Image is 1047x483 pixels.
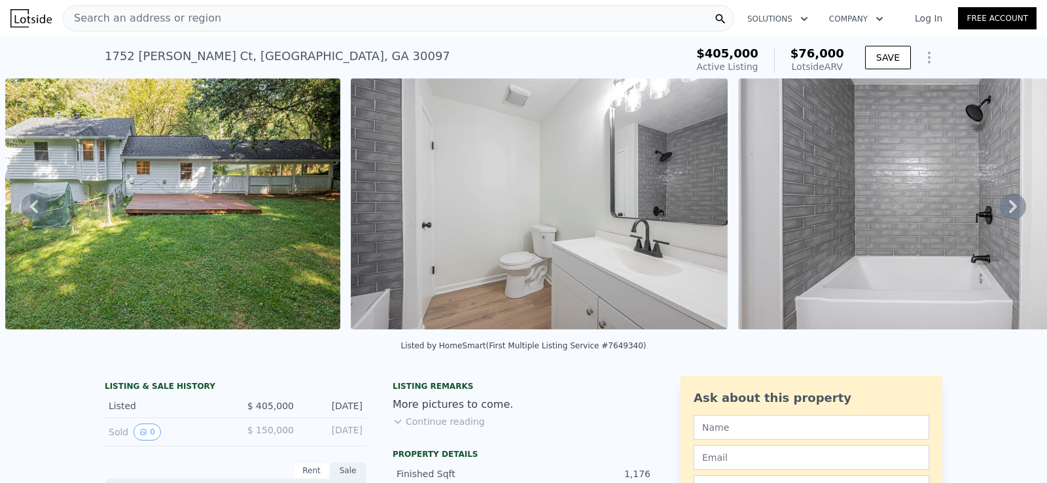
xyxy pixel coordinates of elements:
button: Solutions [737,7,819,31]
span: Active Listing [697,61,758,72]
img: Lotside [10,9,52,27]
div: Listed [109,399,225,412]
button: Continue reading [393,415,485,428]
div: 1752 [PERSON_NAME] Ct , [GEOGRAPHIC_DATA] , GA 30097 [105,47,450,65]
a: Log In [899,12,958,25]
img: Sale: 169677311 Parcel: 9460043 [5,78,340,329]
div: Sale [330,462,366,479]
div: [DATE] [304,399,363,412]
div: 1,176 [523,467,650,480]
input: Name [694,415,929,440]
button: View historical data [133,424,161,441]
div: LISTING & SALE HISTORY [105,381,366,394]
span: $76,000 [790,46,844,60]
div: Lotside ARV [790,60,844,73]
div: Listed by HomeSmart (First Multiple Listing Service #7649340) [401,341,647,350]
div: Listing remarks [393,381,654,391]
img: Sale: 169677311 Parcel: 9460043 [351,78,728,329]
div: Rent [293,462,330,479]
span: Search an address or region [63,10,221,26]
span: $ 405,000 [247,401,294,411]
div: More pictures to come. [393,397,654,412]
div: Property details [393,449,654,459]
div: Ask about this property [694,389,929,407]
a: Free Account [958,7,1037,29]
button: Company [819,7,894,31]
div: Finished Sqft [397,467,523,480]
input: Email [694,445,929,470]
span: $ 150,000 [247,425,294,435]
button: Show Options [916,44,942,71]
span: $405,000 [696,46,758,60]
div: [DATE] [304,424,363,441]
button: SAVE [865,46,911,69]
div: Sold [109,424,225,441]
